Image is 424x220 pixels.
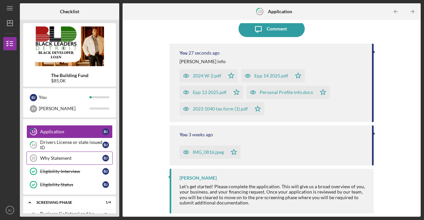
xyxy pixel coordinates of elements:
[180,184,367,205] div: Let's get started! Please complete the application. This will give us a broad overview of you, yo...
[39,103,89,114] div: [PERSON_NAME]
[102,142,109,148] div: B J
[180,69,238,82] button: 2024 W-2.pdf
[40,129,102,134] div: Application
[31,143,36,147] tspan: 14
[188,50,220,56] time: 2025-08-30 21:34
[268,9,292,14] b: Application
[40,169,102,174] div: Eligibility Interview
[30,105,37,112] div: P J
[31,130,35,134] tspan: 13
[3,203,17,217] button: BJ
[26,152,113,165] a: 15Why StatementBJ
[238,21,305,37] button: Comment
[8,208,12,212] text: BJ
[26,125,113,138] a: 13ApplicationBJ
[23,26,116,66] img: Product logo
[102,181,109,188] div: B J
[30,94,37,101] div: B J
[60,9,79,14] b: Checklist
[180,175,217,181] div: [PERSON_NAME]
[180,86,243,99] button: Epp 13 2025.pdf
[180,102,264,115] button: 2023 1040 tax form (1).pdf
[40,155,102,161] div: Why Statement
[267,21,287,37] div: Comment
[241,69,305,82] button: Epp 14 2025.pdf
[180,50,187,56] div: You
[40,140,102,150] div: Drivers License or state issued ID
[26,165,113,178] a: Eligibility InterviewBJ
[257,9,261,14] tspan: 13
[26,138,113,152] a: 14Drivers License or state issued IDBJ
[40,182,102,187] div: Eligibility Status
[102,168,109,175] div: B J
[193,73,221,78] div: 2024 W-2.pdf
[51,73,88,78] b: The Building Fund
[193,150,224,155] div: IMG_0816.jpeg
[31,156,35,160] tspan: 15
[39,92,89,103] div: You
[180,59,226,64] div: [PERSON_NAME] info
[180,132,187,137] div: You
[36,200,94,204] div: Screening Phase
[188,132,213,137] time: 2025-08-11 21:54
[254,73,288,78] div: Epp 14 2025.pdf
[102,128,109,135] div: B J
[102,155,109,161] div: B J
[246,86,330,99] button: Personal Profile info.docx
[99,200,111,204] div: 1 / 4
[193,106,248,111] div: 2023 1040 tax form (1).pdf
[26,178,113,191] a: Eligibility StatusBJ
[51,78,88,83] div: $85.0K
[260,90,313,95] div: Personal Profile info.docx
[102,213,109,220] div: B J
[180,146,240,159] button: IMG_0816.jpeg
[193,90,227,95] div: Epp 13 2025.pdf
